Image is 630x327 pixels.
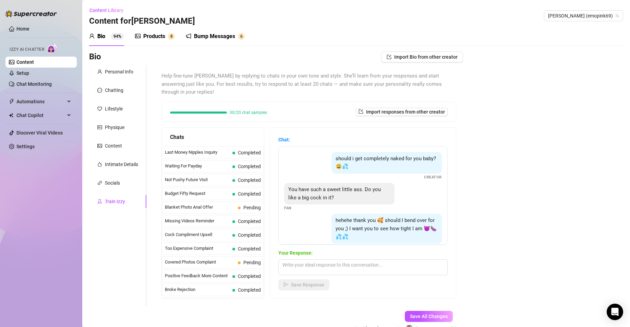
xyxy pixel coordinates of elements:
span: picture [97,143,102,148]
span: Missing Videos Reminder [165,218,230,224]
span: should i get completely naked for you baby? 😩💦 [336,155,436,170]
span: experiment [97,199,102,204]
span: hehehe thank you 🥰 should I bend over for you ;) I want you to see how tight I am 😈🍆💦💦 [336,217,437,240]
sup: 8 [168,33,175,40]
span: notification [186,33,191,39]
div: Products [143,32,165,40]
span: Pending [243,205,261,210]
button: Content Library [89,5,129,16]
span: Cock Compliment Upsell [165,231,230,238]
div: Bio [97,32,105,40]
span: Completed [238,232,261,238]
span: Completed [238,164,261,169]
a: Home [16,26,29,32]
div: Socials [105,179,120,187]
span: Waiting For Payday [165,163,230,170]
span: heart [97,106,102,111]
button: Save Response [278,279,329,290]
a: Settings [16,144,35,149]
span: Automations [16,96,65,107]
span: Too Expensive Complaint [165,245,230,252]
span: Completed [238,273,261,279]
span: import [387,55,391,59]
h3: Bio [89,51,101,62]
span: Covered Photos Complaint [165,259,235,266]
span: Completed [238,177,261,183]
span: 8 [170,34,173,39]
button: Import Bio from other creator [381,51,463,62]
span: user [89,33,95,39]
span: picture [135,33,141,39]
span: Completed [238,191,261,197]
div: Lifestyle [105,105,123,113]
div: Personal Info [105,68,133,75]
span: Import Bio from other creator [394,54,458,60]
div: Intimate Details [105,161,138,168]
span: Blanket Photo Anal Offer [165,204,235,211]
span: idcard [97,125,102,130]
sup: 94% [111,33,124,40]
span: message [97,88,102,93]
span: Creator [424,174,442,180]
span: Content Library [89,8,123,13]
strong: Your Response: [278,250,313,256]
span: Broke Rejection [165,286,230,293]
span: Fan [284,205,292,211]
span: Save All Changes [410,314,448,319]
span: import [359,109,363,114]
span: user [97,69,102,74]
span: Help fine-tune [PERSON_NAME] by replying to chats in your own tone and style. She’ll learn from y... [161,72,456,96]
span: You have such a sweet little ass. Do you like a big cock in it? [288,186,381,201]
div: Bump Messages [194,32,235,40]
span: 30/20 chat samples [230,110,267,115]
a: Content [16,59,34,65]
div: Train Izzy [105,198,125,205]
span: fire [97,162,102,167]
img: AI Chatter [47,44,58,54]
span: Completed [238,287,261,293]
a: Setup [16,70,29,76]
span: team [615,14,619,18]
span: 6 [240,34,243,39]
button: Import responses from other creator [356,108,448,116]
img: logo-BBDzfeDw.svg [5,10,57,17]
span: Import responses from other creator [366,109,445,115]
span: Britney (emopink69) [548,11,619,21]
span: link [97,180,102,185]
span: Budget Fifty Request [165,190,230,197]
span: Positive Feedback More Content [165,272,230,279]
div: Open Intercom Messenger [607,304,623,320]
div: Physique [105,124,124,131]
span: Completed [238,150,261,155]
button: Save All Changes [405,311,453,322]
span: Last Money Nipples Inquiry [165,149,230,156]
span: Not Pushy Future Visit [165,176,230,183]
span: Completed [238,246,261,252]
strong: Chat: [278,137,290,142]
span: thunderbolt [9,99,14,104]
img: Chat Copilot [9,113,13,118]
a: Chat Monitoring [16,81,52,87]
div: Content [105,142,122,150]
span: Chats [170,133,184,141]
div: Chatting [105,86,123,94]
h3: Content for [PERSON_NAME] [89,16,195,27]
span: Chat Copilot [16,110,65,121]
span: Pending [243,260,261,265]
sup: 6 [238,33,245,40]
a: Discover Viral Videos [16,130,63,136]
span: Completed [238,219,261,224]
span: Izzy AI Chatter [10,46,44,53]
